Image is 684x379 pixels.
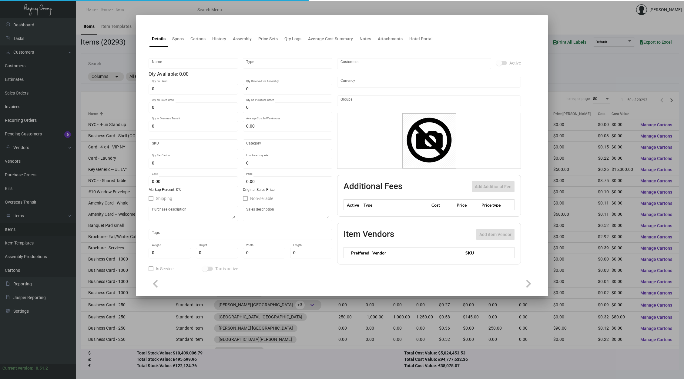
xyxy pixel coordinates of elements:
th: Preffered [344,248,370,258]
th: Price [455,200,480,210]
div: Assembly [233,36,252,42]
th: Type [362,200,430,210]
span: Non-sellable [250,195,273,202]
div: Specs [172,36,184,42]
input: Add new.. [340,61,488,66]
button: Add Additional Fee [472,181,515,192]
th: Active [344,200,362,210]
span: Tax is active [215,265,238,272]
th: Vendor [369,248,462,258]
div: Details [152,36,166,42]
button: Add item Vendor [476,229,515,240]
div: Qty Available: 0.00 [149,71,332,78]
div: Current version: [2,365,33,371]
h2: Item Vendors [344,229,394,240]
span: Active [509,59,521,67]
div: Hotel Portal [409,36,433,42]
div: Price Sets [258,36,278,42]
th: Price type [480,200,507,210]
h2: Additional Fees [344,181,402,192]
th: Cost [430,200,455,210]
div: Qty Logs [284,36,301,42]
span: Shipping [156,195,172,202]
div: Notes [360,36,371,42]
th: SKU [462,248,514,258]
span: Add item Vendor [479,232,511,237]
div: 0.51.2 [36,365,48,371]
div: Attachments [378,36,403,42]
div: History [212,36,226,42]
div: Average Cost Summary [308,36,353,42]
span: Is Service [156,265,173,272]
input: Add new.. [340,98,518,103]
span: Add Additional Fee [475,184,511,189]
div: Cartons [190,36,206,42]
